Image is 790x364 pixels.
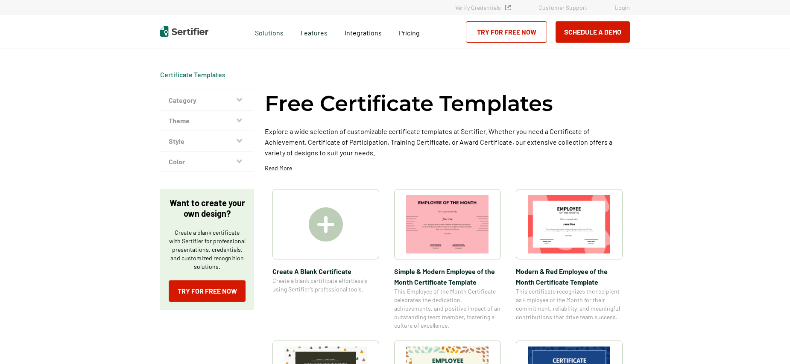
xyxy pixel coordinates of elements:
[345,29,382,37] span: Integrations
[466,21,547,43] a: Try for Free Now
[455,4,511,11] a: Verify Credentials
[272,266,379,277] span: Create A Blank Certificate
[516,287,623,321] span: This certificate recognizes the recipient as Employee of the Month for their commitment, reliabil...
[160,131,254,151] button: Style
[160,70,225,79] div: Breadcrumb
[160,111,254,131] button: Theme
[265,164,292,172] p: Read More
[169,228,246,271] p: Create a blank certificate with Sertifier for professional presentations, credentials, and custom...
[160,151,254,172] button: Color
[160,90,254,111] button: Category
[505,5,511,10] img: Verified
[309,207,343,242] img: Create A Blank Certificate
[272,277,379,294] span: Create a blank certificate effortlessly using Sertifier’s professional tools.
[394,287,501,330] span: This Employee of the Month Certificate celebrates the dedication, achievements, and positive impa...
[265,126,630,158] p: Explore a wide selection of customizable certificate templates at Sertifier. Whether you need a C...
[394,189,501,330] a: Simple & Modern Employee of the Month Certificate TemplateSimple & Modern Employee of the Month C...
[301,26,328,37] span: Features
[160,26,208,37] img: Sertifier | Digital Credentialing Platform
[255,26,284,37] span: Solutions
[406,195,489,253] img: Simple & Modern Employee of the Month Certificate Template
[265,90,553,117] h1: Free Certificate Templates
[169,198,246,219] p: Want to create your own design?
[169,280,246,302] a: Try for Free Now
[399,26,420,37] a: Pricing
[399,29,420,37] span: Pricing
[528,195,611,253] img: Modern & Red Employee of the Month Certificate Template
[345,26,382,37] a: Integrations
[516,189,623,330] a: Modern & Red Employee of the Month Certificate TemplateModern & Red Employee of the Month Certifi...
[160,70,225,79] a: Certificate Templates
[516,266,623,287] span: Modern & Red Employee of the Month Certificate Template
[538,4,587,11] a: Customer Support
[615,4,630,11] a: Login
[394,266,501,287] span: Simple & Modern Employee of the Month Certificate Template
